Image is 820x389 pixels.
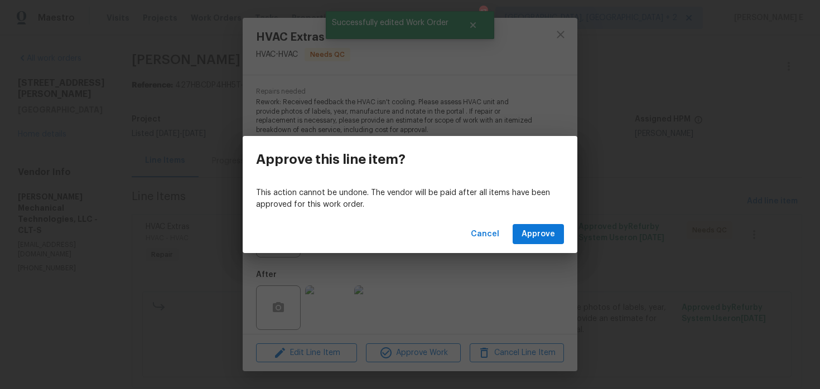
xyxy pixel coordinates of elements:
p: This action cannot be undone. The vendor will be paid after all items have been approved for this... [256,187,564,211]
button: Cancel [466,224,504,245]
span: Cancel [471,227,499,241]
button: Approve [513,224,564,245]
h3: Approve this line item? [256,152,406,167]
span: Approve [522,227,555,241]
